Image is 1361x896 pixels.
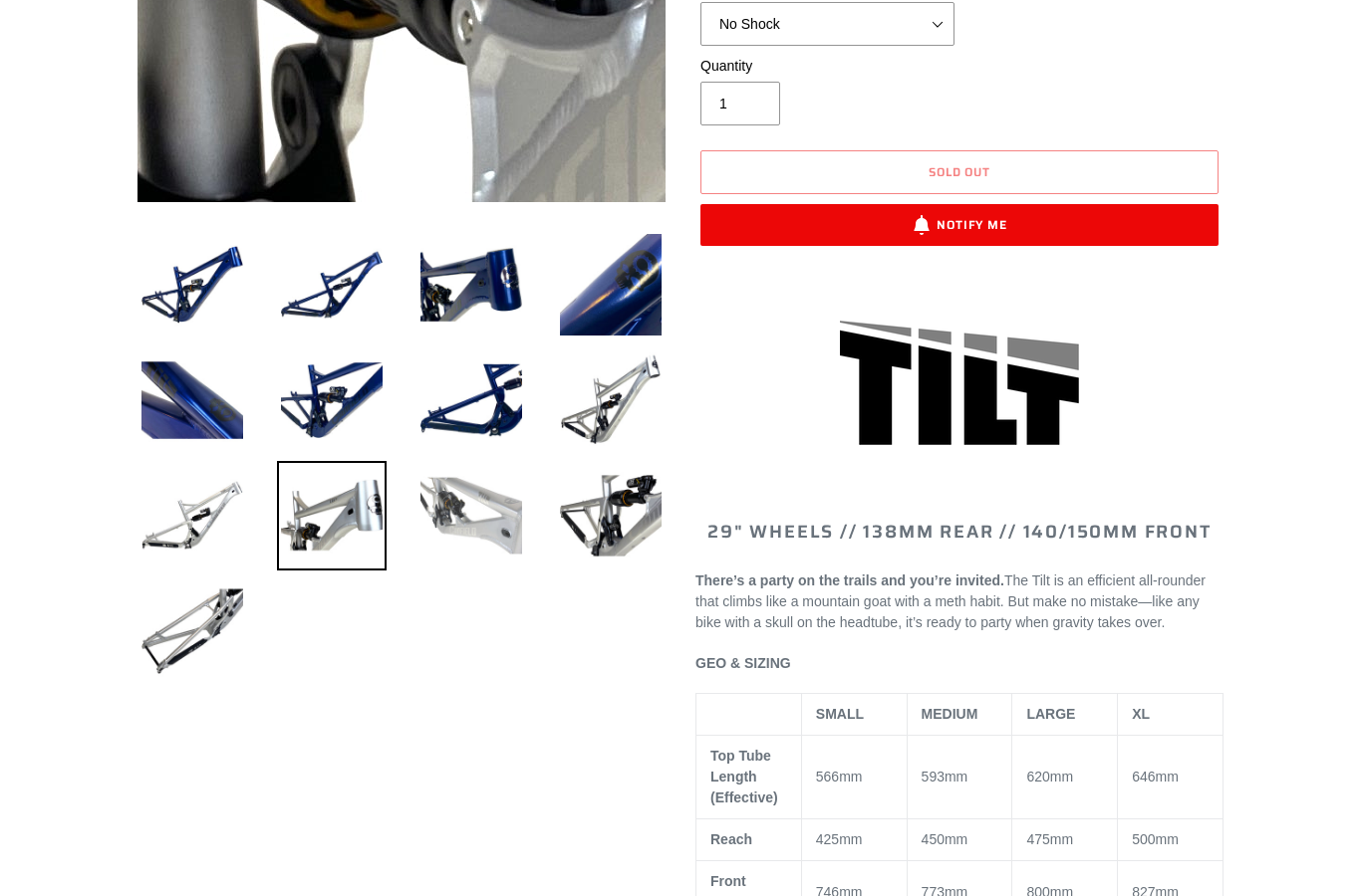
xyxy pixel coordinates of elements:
img: Load image into Gallery viewer, TILT - Frameset [277,230,387,339]
img: Load image into Gallery viewer, TILT - Frameset [556,345,666,455]
span: Reach [710,831,752,847]
img: Load image into Gallery viewer, TILT - Frameset [416,230,526,339]
td: 425mm [801,819,907,861]
span: 29" WHEELS // 138mm REAR // 140/150mm FRONT [707,518,1211,546]
td: 566mm [801,736,907,819]
span: The Tilt is an efficient all-rounder that climbs like a mountain goat with a meth habit. But make... [695,572,1206,630]
b: There’s a party on the trails and you’re invited. [695,572,1004,588]
span: GEO & SIZING [695,655,791,671]
span: XL [1132,706,1150,722]
span: SMALL [816,706,864,722]
td: 593mm [907,736,1012,819]
img: Load image into Gallery viewer, TILT - Frameset [137,230,247,339]
img: Load image into Gallery viewer, TILT - Frameset [137,345,247,455]
td: 646mm [1118,736,1224,819]
button: Sold out [700,150,1219,194]
span: MEDIUM [922,706,978,722]
img: Load image into Gallery viewer, TILT - Frameset [556,461,666,570]
span: Top Tube Length (Effective) [710,748,778,805]
td: 620mm [1012,736,1118,819]
img: Load image into Gallery viewer, TILT - Frameset [137,576,247,686]
img: Load image into Gallery viewer, TILT - Frameset [416,345,526,455]
img: Load image into Gallery viewer, TILT - Frameset [416,461,526,570]
span: Sold out [929,162,991,181]
img: Load image into Gallery viewer, TILT - Frameset [277,461,387,570]
img: Load image into Gallery viewer, TILT - Frameset [137,461,247,570]
img: Load image into Gallery viewer, TILT - Frameset [277,345,387,455]
span: LARGE [1026,706,1075,722]
img: Load image into Gallery viewer, TILT - Frameset [556,230,666,339]
label: Quantity [700,56,954,77]
td: 500mm [1118,819,1224,861]
td: 475mm [1012,819,1118,861]
button: Notify Me [700,204,1219,246]
td: 450mm [907,819,1012,861]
